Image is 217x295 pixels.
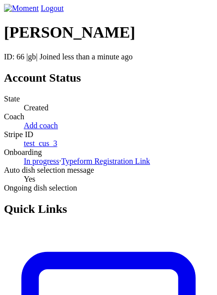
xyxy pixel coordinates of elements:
[4,4,39,13] img: Moment
[4,112,213,121] dt: Coach
[61,157,150,165] a: Typeform Registration Link
[4,95,213,103] dt: State
[4,130,213,139] dt: Stripe ID
[24,157,59,165] a: In progress
[24,103,49,112] span: Created
[4,23,213,42] h1: [PERSON_NAME]
[41,4,63,12] a: Logout
[24,139,57,147] a: test_cus_3
[4,148,213,157] dt: Onboarding
[24,121,58,130] a: Add coach
[4,202,213,216] h2: Quick Links
[4,52,213,61] p: ID: 66 | | Joined less than a minute ago
[4,71,213,85] h2: Account Status
[4,166,213,175] dt: Auto dish selection message
[24,175,35,183] span: Yes
[28,52,36,61] span: gb
[59,157,61,165] span: ·
[4,184,213,193] dt: Ongoing dish selection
